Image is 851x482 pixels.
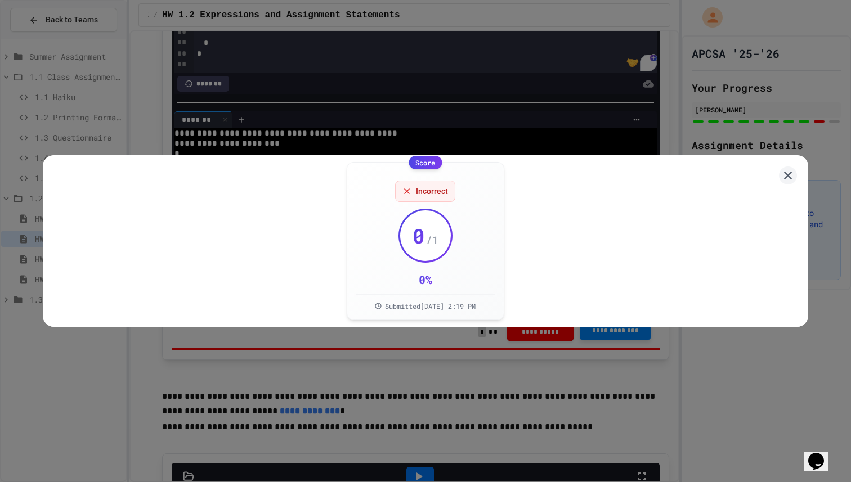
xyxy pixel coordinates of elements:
span: Submitted [DATE] 2:19 PM [385,301,476,310]
span: / 1 [426,232,438,247]
span: Incorrect [416,186,448,197]
div: 0 % [419,272,432,287]
div: Score [409,156,442,169]
span: 0 [413,224,425,247]
iframe: chat widget [804,437,840,471]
